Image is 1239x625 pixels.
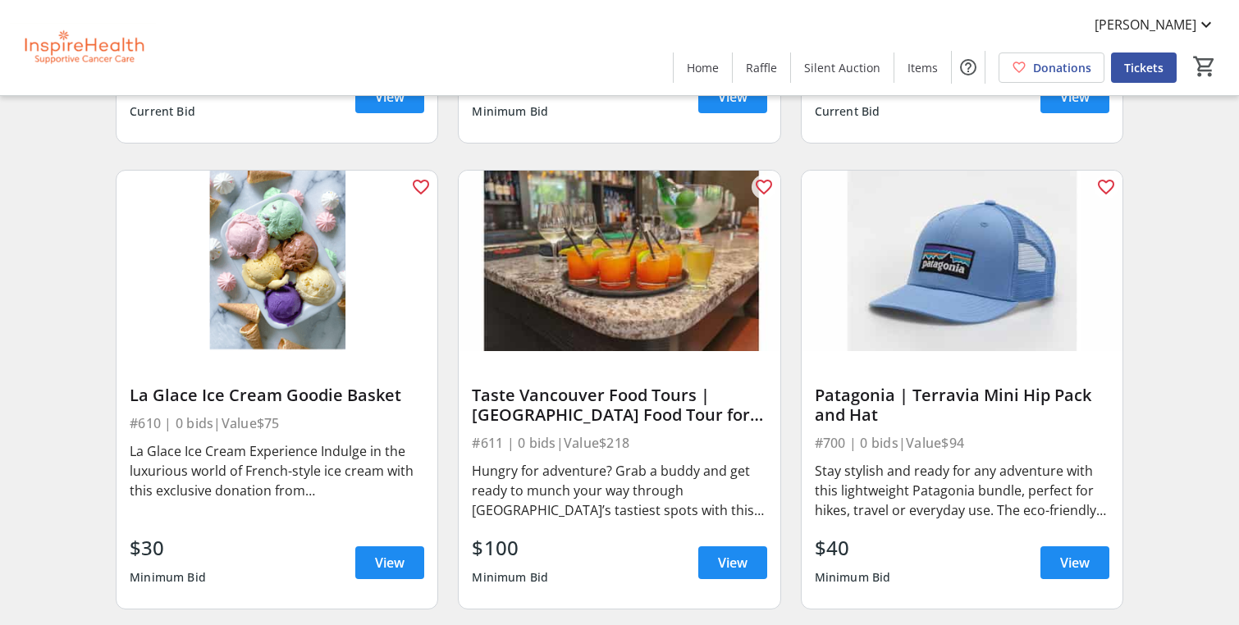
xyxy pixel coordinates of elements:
[1095,15,1196,34] span: [PERSON_NAME]
[130,97,195,126] div: Current Bid
[698,80,767,113] a: View
[10,7,156,89] img: InspireHealth Supportive Cancer Care's Logo
[472,563,548,592] div: Minimum Bid
[718,87,748,107] span: View
[1096,177,1116,197] mat-icon: favorite_outline
[1040,80,1109,113] a: View
[1033,59,1091,76] span: Donations
[952,51,985,84] button: Help
[674,52,732,83] a: Home
[472,461,766,520] div: Hungry for adventure? Grab a buddy and get ready to munch your way through [GEOGRAPHIC_DATA]’s ta...
[472,431,766,454] div: #611 | 0 bids | Value $218
[894,52,951,83] a: Items
[802,171,1122,351] img: Patagonia | Terravia Mini Hip Pack and Hat
[698,546,767,579] a: View
[746,59,777,76] span: Raffle
[355,546,424,579] a: View
[375,87,405,107] span: View
[815,533,891,563] div: $40
[411,177,431,197] mat-icon: favorite_outline
[718,553,748,573] span: View
[117,171,437,351] img: La Glace Ice Cream Goodie Basket
[815,385,1109,425] div: Patagonia | Terravia Mini Hip Pack and Hat
[130,412,424,435] div: #610 | 0 bids | Value $75
[1060,553,1090,573] span: View
[815,97,880,126] div: Current Bid
[472,533,548,563] div: $100
[815,461,1109,520] div: Stay stylish and ready for any adventure with this lightweight Patagonia bundle, perfect for hike...
[355,80,424,113] a: View
[472,385,766,425] div: Taste Vancouver Food Tours | [GEOGRAPHIC_DATA] Food Tour for Two
[733,52,790,83] a: Raffle
[459,171,780,351] img: Taste Vancouver Food Tours | North Vancouver Food Tour for Two
[815,563,891,592] div: Minimum Bid
[791,52,894,83] a: Silent Auction
[472,97,548,126] div: Minimum Bid
[804,59,880,76] span: Silent Auction
[687,59,719,76] span: Home
[375,553,405,573] span: View
[130,441,424,500] div: La Glace Ice Cream Experience Indulge in the luxurious world of French-style ice cream with this ...
[1124,59,1164,76] span: Tickets
[130,385,424,405] div: La Glace Ice Cream Goodie Basket
[1060,87,1090,107] span: View
[815,431,1109,454] div: #700 | 0 bids | Value $94
[1040,546,1109,579] a: View
[130,533,206,563] div: $30
[908,59,938,76] span: Items
[999,52,1104,83] a: Donations
[754,177,774,197] mat-icon: favorite_outline
[130,563,206,592] div: Minimum Bid
[1111,52,1177,83] a: Tickets
[1081,11,1229,38] button: [PERSON_NAME]
[1190,52,1219,81] button: Cart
